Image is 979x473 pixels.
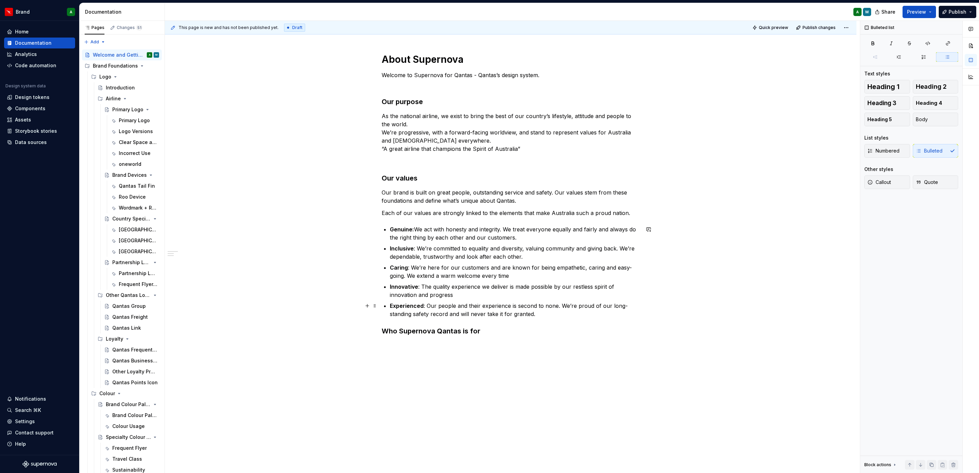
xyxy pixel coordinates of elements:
[101,301,162,312] a: Qantas Group
[101,344,162,355] a: Qantas Frequent Flyer logo
[119,150,151,157] div: Incorrect Use
[390,264,408,271] strong: Caring
[382,174,417,182] strong: Our values
[4,114,75,125] a: Assets
[108,159,162,170] a: oneworld
[382,326,640,336] h3: Who Supernova Qantas is for
[382,53,640,66] h1: About Supernova
[916,83,947,90] span: Heading 2
[112,259,151,266] div: Partnership Lockups
[382,71,640,79] p: Welcome to Supernova for Qantas - Qantas’s design system.
[90,39,99,45] span: Add
[864,80,910,94] button: Heading 1
[15,128,57,134] div: Storybook stories
[390,302,424,309] strong: Experienced
[106,84,135,91] div: Introduction
[4,416,75,427] a: Settings
[85,9,162,15] div: Documentation
[101,104,162,115] a: Primary Logo
[916,100,942,106] span: Heading 4
[136,25,142,30] span: 51
[93,62,138,69] div: Brand Foundations
[15,40,52,46] div: Documentation
[794,23,839,32] button: Publish changes
[390,263,640,280] p: : We’re here for our customers and are known for being empathetic, caring and easy-going. We exte...
[382,209,640,217] p: Each of our values are strongly linked to the elements that make Australia such a proud nation.
[119,237,158,244] div: [GEOGRAPHIC_DATA]
[864,134,889,141] div: List styles
[108,137,162,148] a: Clear Space and Minimum Size
[916,116,928,123] span: Body
[15,418,35,425] div: Settings
[867,83,899,90] span: Heading 1
[101,377,162,388] a: Qantas Points Icon
[101,421,162,432] a: Colour Usage
[108,148,162,159] a: Incorrect Use
[23,461,57,468] svg: Supernova Logo
[112,172,147,178] div: Brand Devices
[112,423,145,430] div: Colour Usage
[70,9,72,15] div: A
[4,427,75,438] button: Contact support
[907,9,926,15] span: Preview
[15,62,56,69] div: Code automation
[101,410,162,421] a: Brand Colour Palette
[119,248,158,255] div: [GEOGRAPHIC_DATA]
[108,268,162,279] a: Partnership Lockups
[4,126,75,137] a: Storybook stories
[108,115,162,126] a: Primary Logo
[106,292,151,299] div: Other Qantas Logos
[382,98,423,106] strong: Our purpose
[750,23,791,32] button: Quick preview
[108,181,162,191] a: Qantas Tail Fin
[5,8,13,16] img: 6b187050-a3ed-48aa-8485-808e17fcee26.png
[1,4,78,19] button: BrandA
[106,401,151,408] div: Brand Colour Palette
[15,116,31,123] div: Assets
[95,82,162,93] a: Introduction
[5,83,46,89] div: Design system data
[390,283,418,290] strong: Innovative
[119,193,146,200] div: Roo Device
[390,245,414,252] strong: Inclusive
[913,175,959,189] button: Quote
[119,128,153,135] div: Logo Versions
[15,441,26,447] div: Help
[119,270,158,277] div: Partnership Lockups
[382,112,640,153] p: As the national airline, we exist to bring the best of our country’s lifestyle, attitude and peop...
[119,161,141,168] div: oneworld
[101,322,162,333] a: Qantas Link
[864,113,910,126] button: Heading 5
[108,235,162,246] a: [GEOGRAPHIC_DATA]
[864,166,893,173] div: Other styles
[82,49,162,60] a: Welcome and Getting StartedAM
[101,443,162,454] a: Frequent Flyer
[101,454,162,464] a: Travel Class
[108,191,162,202] a: Roo Device
[390,225,640,242] p: We act with honesty and integrity. We treat everyone equally and fairly and always do the right t...
[15,396,46,402] div: Notifications
[88,71,162,82] div: Logo
[759,25,788,30] span: Quick preview
[15,139,47,146] div: Data sources
[864,144,910,158] button: Numbered
[856,9,859,15] div: A
[88,388,162,399] div: Colour
[864,70,890,77] div: Text styles
[15,407,41,414] div: Search ⌘K
[108,126,162,137] a: Logo Versions
[15,28,29,35] div: Home
[4,103,75,114] a: Components
[913,80,959,94] button: Heading 2
[179,25,279,30] span: This page is new and has not been published yet.
[112,314,148,320] div: Qantas Freight
[15,429,54,436] div: Contact support
[864,96,910,110] button: Heading 3
[15,94,49,101] div: Design tokens
[119,139,158,146] div: Clear Space and Minimum Size
[4,49,75,60] a: Analytics
[101,170,162,181] a: Brand Devices
[82,37,108,47] button: Add
[93,52,145,58] div: Welcome and Getting Started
